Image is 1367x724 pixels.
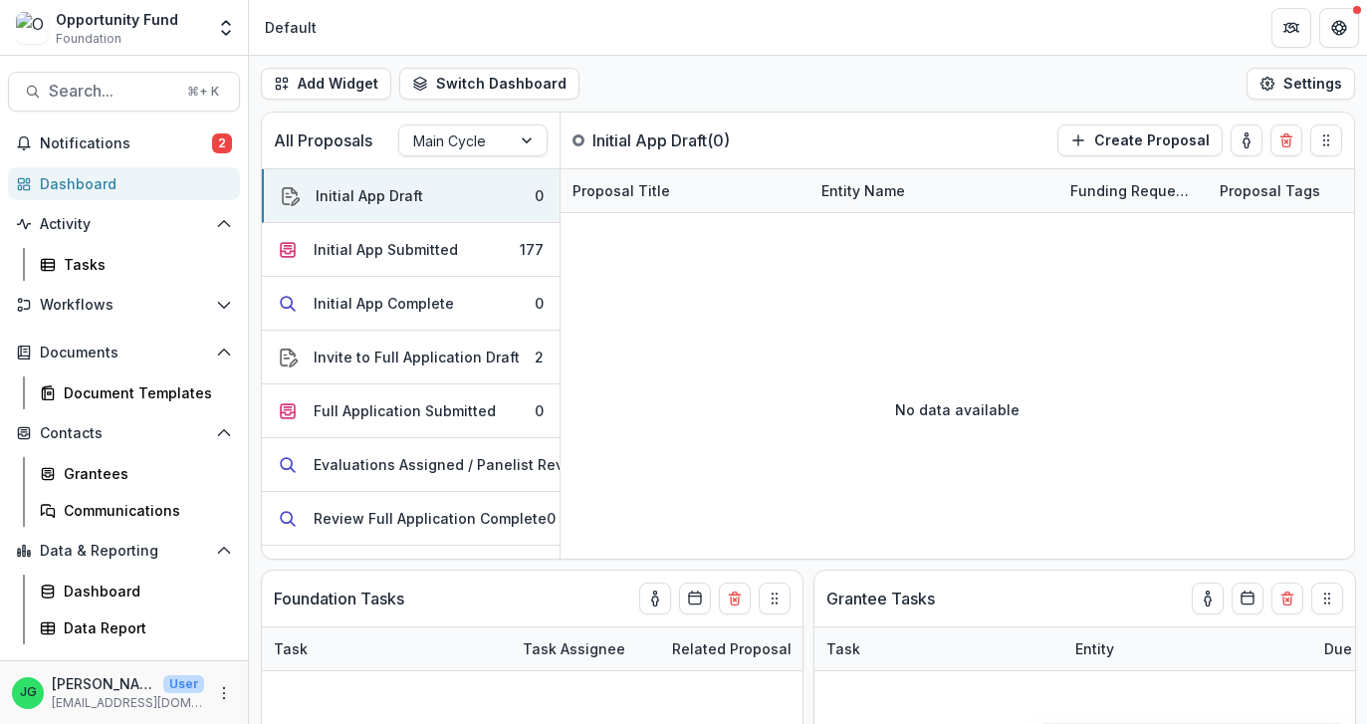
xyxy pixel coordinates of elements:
[64,581,224,602] div: Dashboard
[257,13,325,42] nav: breadcrumb
[809,180,917,201] div: Entity Name
[262,492,560,546] button: Review Full Application Complete0
[511,627,660,670] div: Task Assignee
[262,627,511,670] div: Task
[314,347,520,367] div: Invite to Full Application Draft
[535,293,544,314] div: 0
[520,239,544,260] div: 177
[32,457,240,490] a: Grantees
[1231,124,1262,156] button: toggle-assigned-to-me
[40,135,212,152] span: Notifications
[8,208,240,240] button: Open Activity
[32,376,240,409] a: Document Templates
[262,223,560,277] button: Initial App Submitted177
[32,248,240,281] a: Tasks
[262,438,560,492] button: Evaluations Assigned / Panelist Review1
[561,169,809,212] div: Proposal Title
[561,180,682,201] div: Proposal Title
[8,72,240,112] button: Search...
[1310,124,1342,156] button: Drag
[8,417,240,449] button: Open Contacts
[814,627,1063,670] div: Task
[535,400,544,421] div: 0
[64,500,224,521] div: Communications
[809,169,1058,212] div: Entity Name
[314,239,458,260] div: Initial App Submitted
[64,382,224,403] div: Document Templates
[262,331,560,384] button: Invite to Full Application Draft2
[547,508,556,529] div: 0
[274,587,404,610] p: Foundation Tasks
[592,128,742,152] p: Initial App Draft ( 0 )
[212,133,232,153] span: 2
[314,400,496,421] div: Full Application Submitted
[535,185,544,206] div: 0
[1063,627,1312,670] div: Entity
[759,583,791,614] button: Drag
[1247,68,1355,100] button: Settings
[660,638,803,659] div: Related Proposal
[261,68,391,100] button: Add Widget
[679,583,711,614] button: Calendar
[49,82,175,101] span: Search...
[40,425,208,442] span: Contacts
[316,185,423,206] div: Initial App Draft
[1058,169,1208,212] div: Funding Requested
[52,673,155,694] p: [PERSON_NAME]
[1319,8,1359,48] button: Get Help
[16,12,48,44] img: Opportunity Fund
[511,638,637,659] div: Task Assignee
[660,627,909,670] div: Related Proposal
[32,611,240,644] a: Data Report
[40,345,208,362] span: Documents
[262,169,560,223] button: Initial App Draft0
[8,167,240,200] a: Dashboard
[56,30,121,48] span: Foundation
[274,128,372,152] p: All Proposals
[1232,583,1263,614] button: Calendar
[895,399,1020,420] p: No data available
[32,575,240,607] a: Dashboard
[262,638,320,659] div: Task
[314,454,588,475] div: Evaluations Assigned / Panelist Review
[1270,124,1302,156] button: Delete card
[1311,583,1343,614] button: Drag
[183,81,223,103] div: ⌘ + K
[8,127,240,159] button: Notifications2
[265,17,317,38] div: Default
[64,254,224,275] div: Tasks
[639,583,671,614] button: toggle-assigned-to-me
[399,68,579,100] button: Switch Dashboard
[32,494,240,527] a: Communications
[314,293,454,314] div: Initial App Complete
[262,384,560,438] button: Full Application Submitted0
[40,216,208,233] span: Activity
[8,289,240,321] button: Open Workflows
[1208,180,1332,201] div: Proposal Tags
[1063,638,1126,659] div: Entity
[1271,8,1311,48] button: Partners
[8,535,240,567] button: Open Data & Reporting
[262,277,560,331] button: Initial App Complete0
[212,8,240,48] button: Open entity switcher
[826,587,935,610] p: Grantee Tasks
[719,583,751,614] button: Delete card
[535,347,544,367] div: 2
[314,508,547,529] div: Review Full Application Complete
[8,337,240,368] button: Open Documents
[1271,583,1303,614] button: Delete card
[1192,583,1224,614] button: toggle-assigned-to-me
[40,173,224,194] div: Dashboard
[40,543,208,560] span: Data & Reporting
[1058,180,1208,201] div: Funding Requested
[56,9,178,30] div: Opportunity Fund
[64,463,224,484] div: Grantees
